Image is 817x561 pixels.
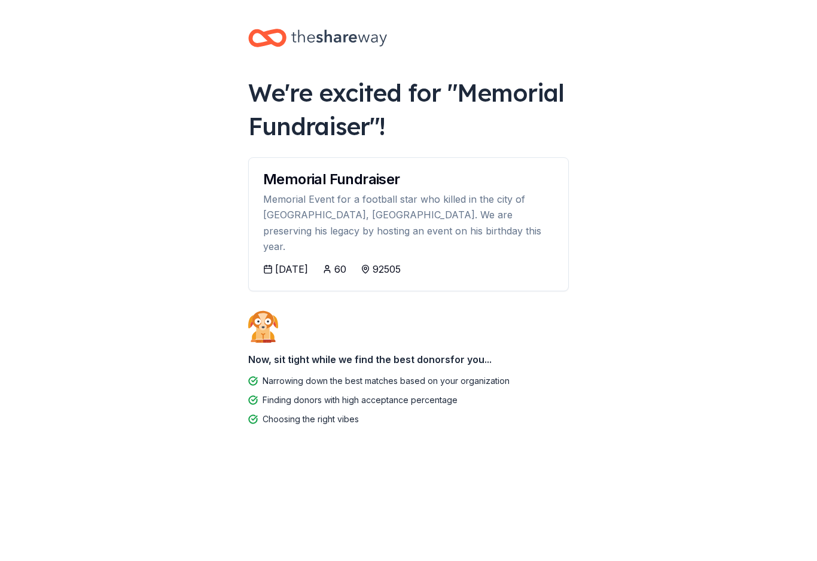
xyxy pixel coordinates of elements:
div: Finding donors with high acceptance percentage [263,393,458,407]
div: We're excited for " Memorial Fundraiser "! [248,76,569,143]
div: Now, sit tight while we find the best donors for you... [248,347,569,371]
div: Memorial Event for a football star who killed in the city of [GEOGRAPHIC_DATA], [GEOGRAPHIC_DATA]... [263,191,554,255]
img: Dog waiting patiently [248,310,278,343]
div: Narrowing down the best matches based on your organization [263,374,510,388]
div: 92505 [373,262,401,276]
div: Choosing the right vibes [263,412,359,426]
div: Memorial Fundraiser [263,172,554,187]
div: [DATE] [275,262,308,276]
div: 60 [334,262,346,276]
